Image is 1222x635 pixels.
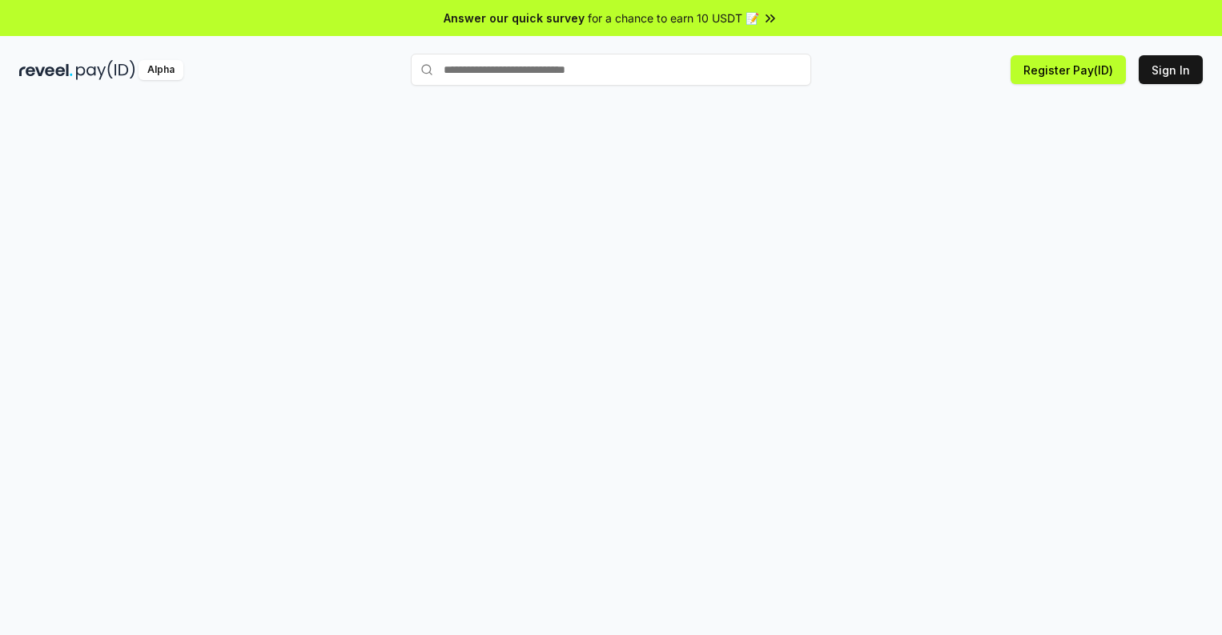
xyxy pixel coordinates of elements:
[76,60,135,80] img: pay_id
[444,10,585,26] span: Answer our quick survey
[139,60,183,80] div: Alpha
[19,60,73,80] img: reveel_dark
[1139,55,1203,84] button: Sign In
[1011,55,1126,84] button: Register Pay(ID)
[588,10,759,26] span: for a chance to earn 10 USDT 📝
